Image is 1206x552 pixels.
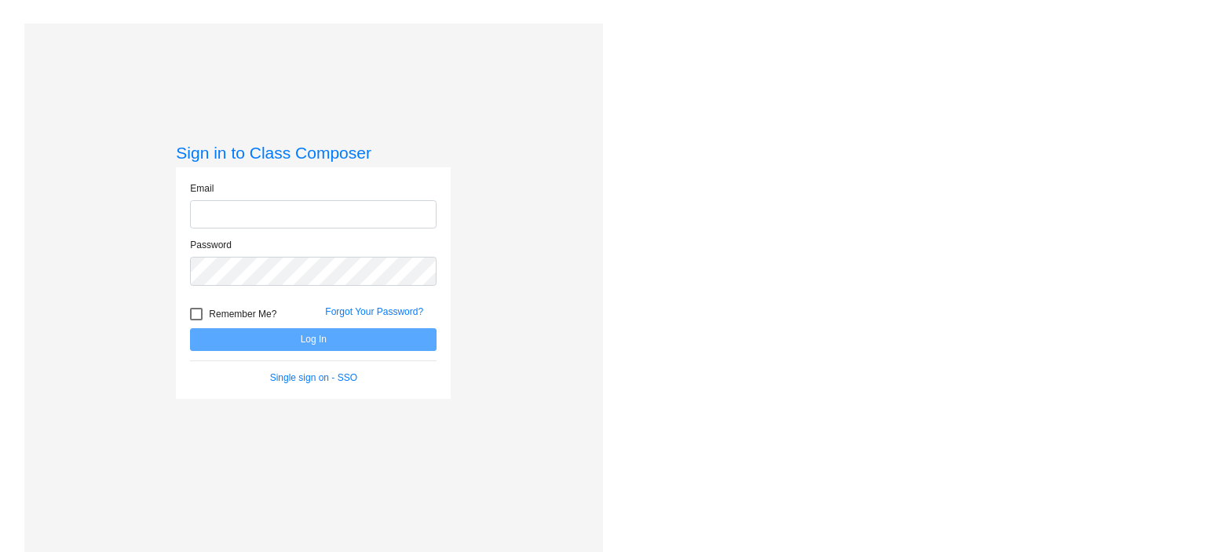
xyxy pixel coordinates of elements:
[270,372,357,383] a: Single sign on - SSO
[190,181,214,196] label: Email
[190,328,437,351] button: Log In
[176,143,451,163] h3: Sign in to Class Composer
[190,238,232,252] label: Password
[209,305,276,324] span: Remember Me?
[325,306,423,317] a: Forgot Your Password?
